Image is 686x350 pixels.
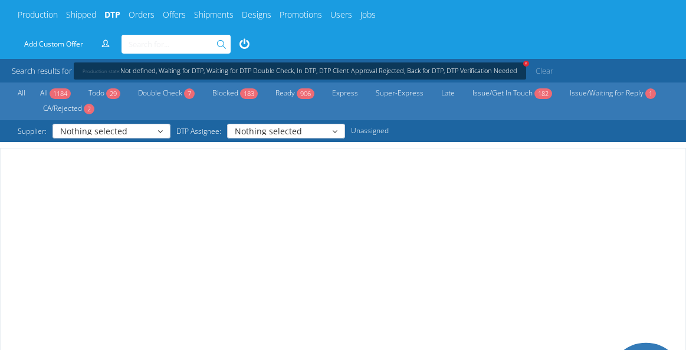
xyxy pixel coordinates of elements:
a: Designs [242,9,271,21]
a: Jobs [360,9,376,21]
a: Clear [532,62,557,80]
a: Blocked183 [206,86,264,101]
a: Late [435,86,461,101]
a: Todo29 [83,86,126,101]
a: CA/Rejected2 [37,101,100,117]
a: Issue/Waiting for Reply1 [564,86,662,101]
a: Double Check7 [132,86,201,101]
span: 1184 [50,88,71,99]
a: Orders [129,9,155,21]
button: Nothing selected [227,124,345,138]
a: Ready906 [270,86,320,101]
a: Express [326,86,364,101]
span: Supplier: [12,124,52,138]
a: Add Custom Offer [18,35,90,54]
a: Shipped [66,9,96,21]
a: Unassigned [345,124,395,138]
span: 182 [534,88,552,99]
button: Nothing selected [52,124,170,138]
a: +Production state:Not defined, Waiting for DTP, Waiting for DTP Double Check, In DTP, DTP Client ... [83,68,517,74]
a: All [12,86,31,101]
span: 2 [84,104,94,114]
a: Super-Express [370,86,429,101]
a: Users [330,9,352,21]
span: Production state: [83,68,120,74]
span: DTP Assignee: [170,124,227,138]
span: Search results for [12,65,72,76]
span: 29 [106,88,120,99]
span: 906 [297,88,314,99]
span: Nothing selected [60,128,155,135]
a: DTP [104,9,120,21]
input: Search for... [129,35,219,54]
span: Nothing selected [235,128,330,135]
a: All1184 [34,86,77,101]
span: + [523,60,530,67]
span: 7 [184,88,195,99]
a: Promotions [280,9,322,21]
a: Offers [163,9,186,21]
span: 183 [240,88,258,99]
a: Shipments [194,9,234,21]
span: 1 [645,88,656,99]
a: Issue/Get In Touch182 [467,86,558,101]
a: Production [18,9,58,21]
